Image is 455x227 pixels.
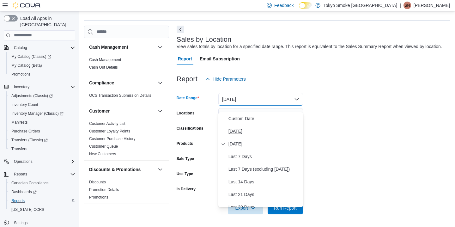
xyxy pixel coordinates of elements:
[228,203,300,211] span: Last 30 Days
[9,110,75,117] span: Inventory Manager (Classic)
[89,180,106,184] a: Discounts
[177,187,196,192] label: Is Delivery
[414,2,450,9] p: [PERSON_NAME]
[6,70,78,79] button: Promotions
[89,144,118,149] a: Customer Queue
[14,84,29,89] span: Inventory
[84,120,169,160] div: Customer
[203,73,248,85] button: Hide Parameters
[9,119,30,126] a: Manifests
[218,93,303,106] button: [DATE]
[1,170,78,179] button: Reports
[6,127,78,136] button: Purchase Orders
[89,187,119,192] a: Promotion Details
[156,43,164,51] button: Cash Management
[6,205,78,214] button: [US_STATE] CCRS
[11,198,25,203] span: Reports
[177,75,197,83] h3: Report
[274,2,294,9] span: Feedback
[89,108,155,114] button: Customer
[6,196,78,205] button: Reports
[89,44,155,50] button: Cash Management
[89,58,121,62] a: Cash Management
[89,180,106,185] span: Discounts
[89,144,118,149] span: Customer Queue
[6,136,78,144] a: Transfers (Classic)
[14,172,27,177] span: Reports
[89,121,125,126] span: Customer Activity List
[228,178,300,186] span: Last 14 Days
[14,220,27,225] span: Settings
[1,218,78,227] button: Settings
[9,179,75,187] span: Canadian Compliance
[9,136,75,144] span: Transfers (Classic)
[268,202,303,214] button: Run Report
[89,129,130,134] span: Customer Loyalty Points
[177,171,193,176] label: Use Type
[9,110,66,117] a: Inventory Manager (Classic)
[6,179,78,187] button: Canadian Compliance
[11,218,75,226] span: Settings
[6,118,78,127] button: Manifests
[200,52,240,65] span: Email Subscription
[89,44,128,50] h3: Cash Management
[9,188,39,196] a: Dashboards
[89,93,151,98] a: OCS Transaction Submission Details
[228,115,300,122] span: Custom Date
[6,100,78,109] button: Inventory Count
[156,107,164,115] button: Customer
[11,83,75,91] span: Inventory
[18,15,75,28] span: Load All Apps in [GEOGRAPHIC_DATA]
[89,166,155,173] button: Discounts & Promotions
[11,63,42,68] span: My Catalog (Beta)
[228,153,300,160] span: Last 7 Days
[9,145,75,153] span: Transfers
[11,189,37,194] span: Dashboards
[11,181,49,186] span: Canadian Compliance
[6,144,78,153] button: Transfers
[9,92,75,100] span: Adjustments (Classic)
[89,80,114,86] h3: Compliance
[89,108,110,114] h3: Customer
[9,101,75,108] span: Inventory Count
[177,95,199,101] label: Date Range
[9,145,30,153] a: Transfers
[177,141,193,146] label: Products
[9,92,55,100] a: Adjustments (Classic)
[11,170,75,178] span: Reports
[11,111,64,116] span: Inventory Manager (Classic)
[11,158,75,165] span: Operations
[9,119,75,126] span: Manifests
[11,170,30,178] button: Reports
[13,2,41,9] img: Cova
[1,157,78,166] button: Operations
[177,111,195,116] label: Locations
[6,109,78,118] a: Inventory Manager (Classic)
[89,151,116,156] span: New Customers
[178,52,192,65] span: Report
[324,2,397,9] p: Tokyo Smoke [GEOGRAPHIC_DATA]
[11,93,53,98] span: Adjustments (Classic)
[9,62,45,69] a: My Catalog (Beta)
[11,83,32,91] button: Inventory
[177,43,442,50] div: View sales totals by location for a specified date range. This report is equivalent to the Sales ...
[6,187,78,196] a: Dashboards
[84,92,169,102] div: Compliance
[9,71,75,78] span: Promotions
[89,166,141,173] h3: Discounts & Promotions
[9,53,54,60] a: My Catalog (Classic)
[9,179,51,187] a: Canadian Compliance
[6,91,78,100] a: Adjustments (Classic)
[89,137,136,141] a: Customer Purchase History
[299,2,312,9] input: Dark Mode
[89,80,155,86] button: Compliance
[405,2,410,9] span: SN
[9,197,75,205] span: Reports
[403,2,411,9] div: Stephanie Neblett
[294,112,299,117] button: Open list of options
